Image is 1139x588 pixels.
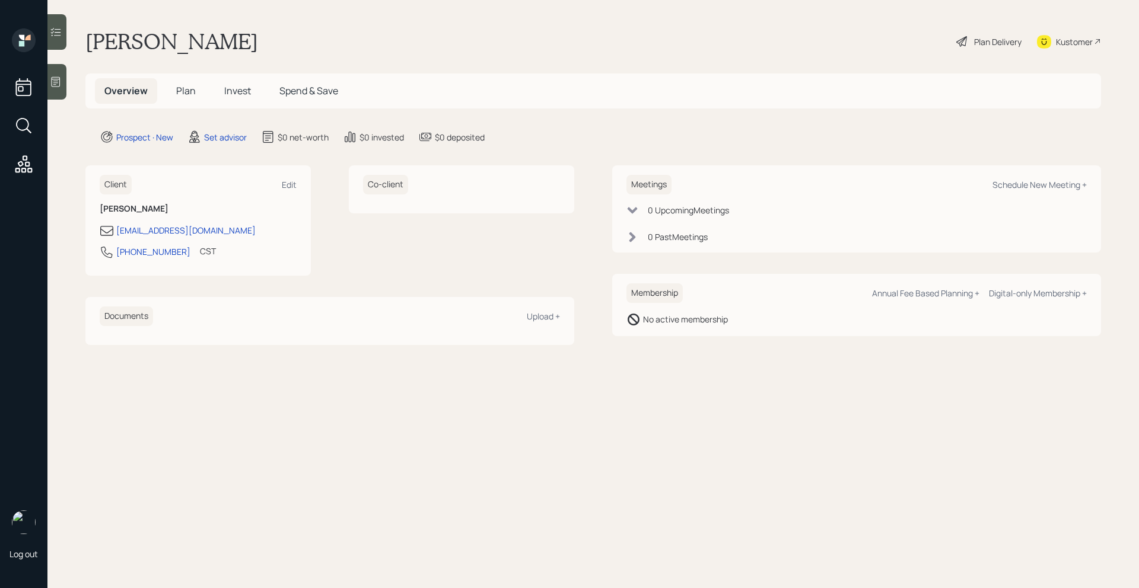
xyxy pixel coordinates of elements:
[279,84,338,97] span: Spend & Save
[116,224,256,237] div: [EMAIL_ADDRESS][DOMAIN_NAME]
[359,131,404,143] div: $0 invested
[12,510,36,534] img: retirable_logo.png
[626,283,683,303] h6: Membership
[85,28,258,55] h1: [PERSON_NAME]
[626,175,672,194] h6: Meetings
[527,311,560,322] div: Upload +
[176,84,196,97] span: Plan
[278,131,329,143] div: $0 net-worth
[648,231,708,243] div: 0 Past Meeting s
[100,175,132,194] h6: Client
[974,36,1022,48] div: Plan Delivery
[104,84,148,97] span: Overview
[9,548,38,560] div: Log out
[204,131,247,143] div: Set advisor
[648,204,729,216] div: 0 Upcoming Meeting s
[200,245,216,257] div: CST
[643,313,728,325] div: No active membership
[100,204,297,214] h6: [PERSON_NAME]
[224,84,251,97] span: Invest
[100,306,153,326] h6: Documents
[363,175,408,194] h6: Co-client
[116,131,173,143] div: Prospect · New
[992,179,1087,190] div: Schedule New Meeting +
[989,287,1087,299] div: Digital-only Membership +
[435,131,485,143] div: $0 deposited
[1056,36,1093,48] div: Kustomer
[116,245,190,258] div: [PHONE_NUMBER]
[282,179,297,190] div: Edit
[872,287,979,299] div: Annual Fee Based Planning +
